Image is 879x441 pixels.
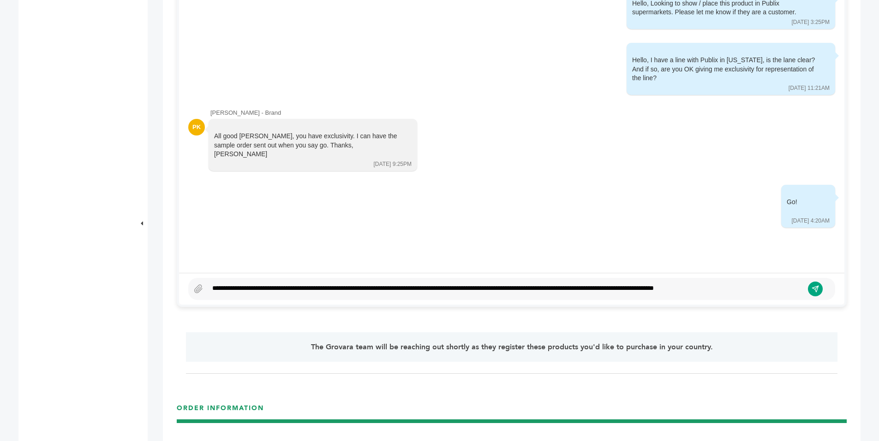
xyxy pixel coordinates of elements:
p: The Grovara team will be reaching out shortly as they register these products you'd like to purch... [212,341,811,353]
div: PK [188,119,205,135]
div: [DATE] 4:20AM [792,217,830,225]
div: [DATE] 3:25PM [792,18,830,26]
div: All good [PERSON_NAME], you have exclusivity. I can have the sample order sent out when you say g... [214,132,399,159]
div: [PERSON_NAME] - Brand [210,109,835,117]
h3: ORDER INFORMATION [177,404,847,420]
div: Go! [787,198,817,216]
div: Hello, I have a line with Publix in [US_STATE], is the lane clear? And if so, are you OK giving m... [632,56,817,83]
div: [DATE] 11:21AM [789,84,830,92]
div: [DATE] 9:25PM [374,160,412,168]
